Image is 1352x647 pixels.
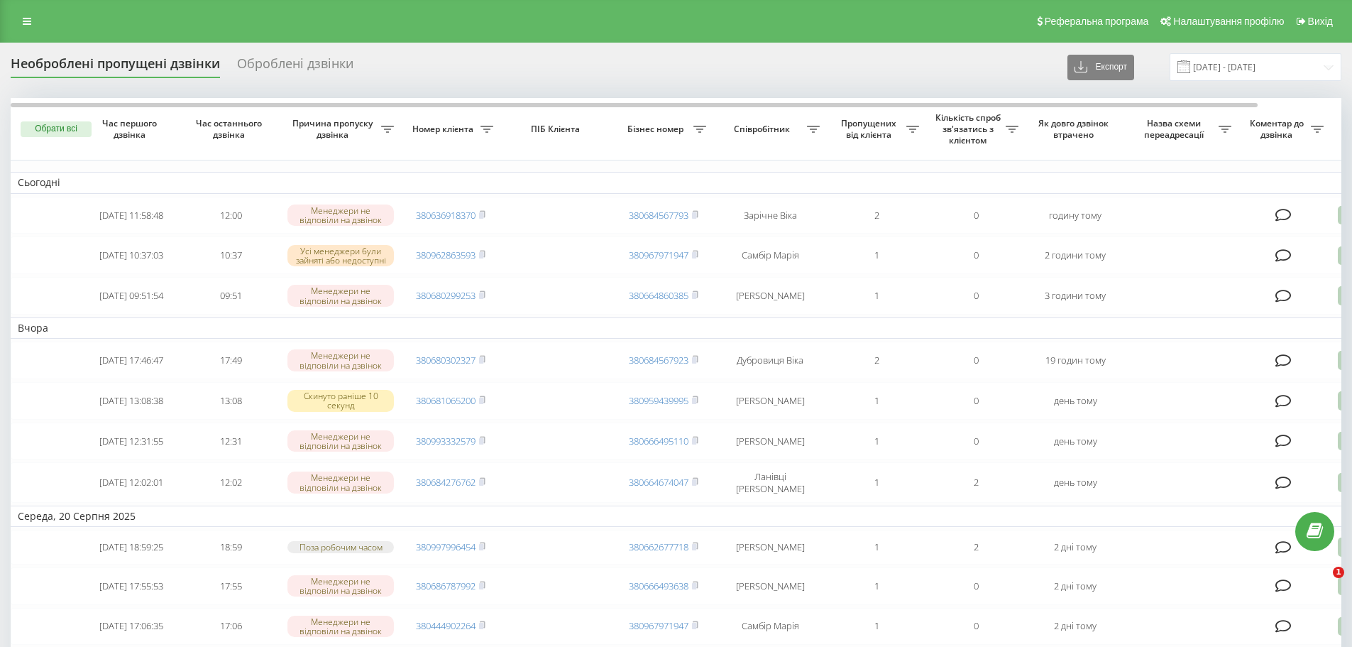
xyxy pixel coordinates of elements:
td: 2 дні тому [1026,608,1125,646]
td: 1 [827,236,926,274]
td: 13:08 [181,382,280,420]
a: 380684567793 [629,209,688,222]
a: 380997996454 [416,540,476,553]
div: Менеджери не відповіли на дзвінок [287,472,394,493]
a: 380666495110 [629,435,688,447]
iframe: Intercom live chat [1304,567,1338,601]
a: 380636918370 [416,209,476,222]
span: Номер клієнта [408,124,480,135]
td: [DATE] 17:55:53 [82,567,181,605]
a: 380680299253 [416,289,476,302]
td: [DATE] 11:58:48 [82,197,181,234]
td: 2 [926,462,1026,502]
td: [DATE] 12:02:01 [82,462,181,502]
td: 3 години тому [1026,277,1125,315]
div: Усі менеджери були зайняті або недоступні [287,245,394,266]
td: 2 [827,342,926,379]
span: Причина пропуску дзвінка [287,118,381,140]
td: 12:00 [181,197,280,234]
td: 0 [926,236,1026,274]
td: день тому [1026,423,1125,460]
a: 380662677718 [629,540,688,553]
span: Назва схеми переадресації [1132,118,1219,140]
a: 380686787992 [416,580,476,592]
a: 380681065200 [416,394,476,407]
td: 1 [827,277,926,315]
button: Експорт [1067,55,1134,80]
span: Кількість спроб зв'язатись з клієнтом [933,112,1006,146]
span: ПІБ Клієнта [512,124,602,135]
span: Час останнього дзвінка [192,118,269,140]
td: Самбір Марія [713,608,827,646]
div: Скинуто раніше 10 секунд [287,390,394,411]
span: Вихід [1308,16,1333,27]
div: Менеджери не відповіли на дзвінок [287,205,394,226]
td: [DATE] 13:08:38 [82,382,181,420]
td: 0 [926,342,1026,379]
td: [PERSON_NAME] [713,423,827,460]
td: 0 [926,423,1026,460]
td: 1 [827,567,926,605]
td: Зарічне Віка [713,197,827,234]
span: Час першого дзвінка [93,118,170,140]
td: 18:59 [181,530,280,565]
td: 17:49 [181,342,280,379]
td: 12:31 [181,423,280,460]
td: 1 [827,423,926,460]
td: Ланівці [PERSON_NAME] [713,462,827,502]
div: Менеджери не відповіли на дзвінок [287,285,394,306]
a: 380967971947 [629,249,688,261]
td: Самбір Марія [713,236,827,274]
td: [DATE] 18:59:25 [82,530,181,565]
td: 1 [827,462,926,502]
a: 380993332579 [416,435,476,447]
td: 1 [827,530,926,565]
td: 2 дні тому [1026,530,1125,565]
td: 0 [926,277,1026,315]
td: день тому [1026,462,1125,502]
td: 0 [926,197,1026,234]
a: 380959439995 [629,394,688,407]
td: 0 [926,608,1026,646]
td: 09:51 [181,277,280,315]
span: Коментар до дзвінка [1246,118,1311,140]
td: [DATE] 17:06:35 [82,608,181,646]
span: Реферальна програма [1045,16,1149,27]
td: 2 [926,530,1026,565]
td: 2 дні тому [1026,567,1125,605]
a: 380962863593 [416,249,476,261]
td: [PERSON_NAME] [713,567,827,605]
td: день тому [1026,382,1125,420]
span: Бізнес номер [621,124,693,135]
div: Менеджери не відповіли на дзвінок [287,616,394,637]
td: Дубровиця Віка [713,342,827,379]
a: 380444902264 [416,619,476,632]
td: 12:02 [181,462,280,502]
td: 2 [827,197,926,234]
td: годину тому [1026,197,1125,234]
td: [PERSON_NAME] [713,277,827,315]
a: 380684276762 [416,476,476,489]
a: 380664860385 [629,289,688,302]
a: 380684567923 [629,354,688,366]
a: 380666493638 [629,580,688,592]
td: 1 [827,382,926,420]
span: Пропущених від клієнта [834,118,906,140]
td: [DATE] 09:51:54 [82,277,181,315]
div: Необроблені пропущені дзвінки [11,56,220,78]
span: Співробітник [720,124,807,135]
td: 0 [926,567,1026,605]
td: [DATE] 12:31:55 [82,423,181,460]
td: [DATE] 10:37:03 [82,236,181,274]
span: 1 [1333,567,1344,578]
div: Менеджери не відповіли на дзвінок [287,575,394,597]
span: Як довго дзвінок втрачено [1037,118,1114,140]
div: Менеджери не відповіли на дзвінок [287,430,394,452]
div: Поза робочим часом [287,541,394,553]
td: 17:55 [181,567,280,605]
a: 380680302327 [416,354,476,366]
td: 17:06 [181,608,280,646]
td: 10:37 [181,236,280,274]
td: [DATE] 17:46:47 [82,342,181,379]
a: 380967971947 [629,619,688,632]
